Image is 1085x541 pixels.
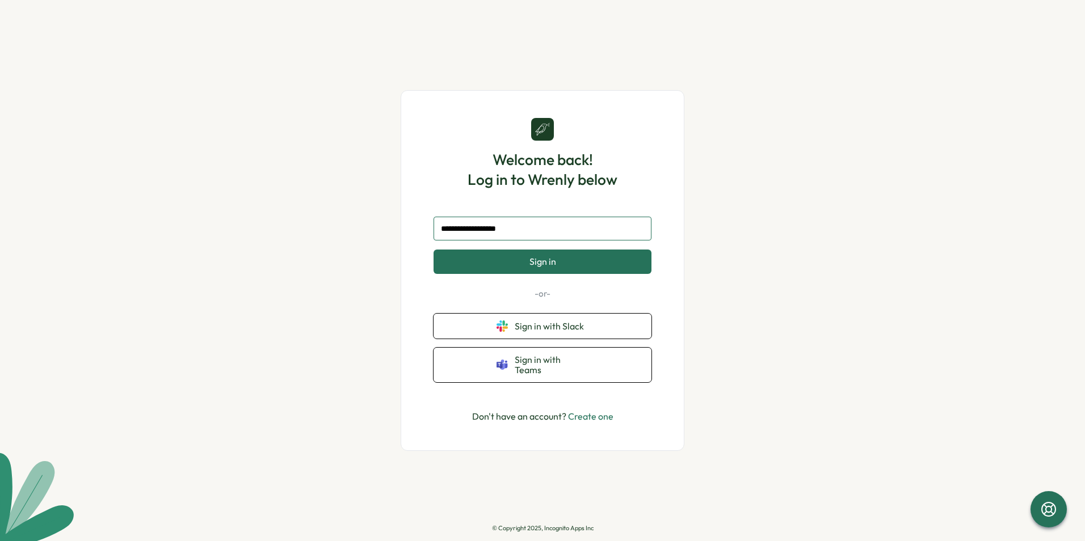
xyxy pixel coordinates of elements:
span: Sign in with Slack [515,321,588,331]
p: -or- [434,288,651,300]
p: © Copyright 2025, Incognito Apps Inc [492,525,594,532]
a: Create one [568,411,613,422]
button: Sign in with Teams [434,348,651,382]
span: Sign in [529,256,556,267]
span: Sign in with Teams [515,354,588,375]
p: Don't have an account? [472,409,613,424]
button: Sign in [434,250,651,273]
button: Sign in with Slack [434,314,651,339]
h1: Welcome back! Log in to Wrenly below [468,150,617,189]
